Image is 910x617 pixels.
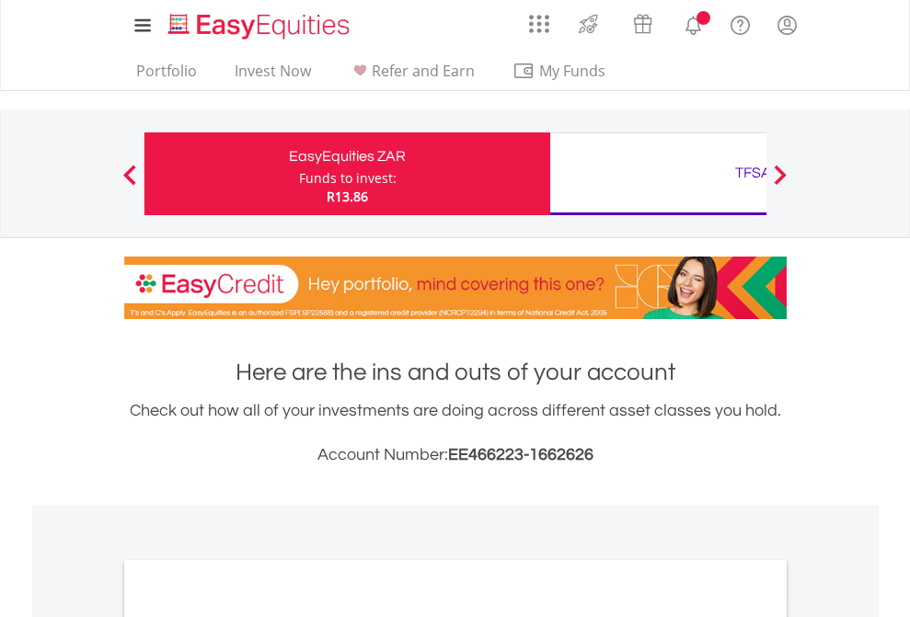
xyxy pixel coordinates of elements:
a: My Profile [764,5,811,45]
a: Home page [161,5,357,41]
a: Refer and Earn [341,62,482,90]
button: Previous [111,174,148,192]
span: Refer and Earn [372,61,475,81]
span: My Funds [513,59,633,83]
span: R13.86 [327,188,368,205]
a: Invest Now [227,62,318,90]
a: Notifications [670,5,717,41]
h3: Account Number: [124,442,787,468]
button: Next [762,174,799,192]
div: Check out how all of your investments are doing across different asset classes you hold. [124,398,787,468]
a: AppsGrid [517,5,561,34]
img: EasyCredit Promotion Banner [124,257,787,319]
img: thrive-v2.svg [573,9,604,39]
span: EE466223-1662626 [448,446,593,463]
div: Funds to invest: [299,169,397,188]
a: Portfolio [129,62,204,90]
a: Vouchers [616,5,670,39]
h1: Here are the ins and outs of your account [124,356,787,389]
div: EasyEquities ZAR [156,143,539,169]
img: vouchers-v2.svg [628,9,658,39]
img: EasyEquities_Logo.png [165,11,357,41]
img: grid-menu-icon.svg [529,14,549,34]
a: FAQ's and Support [717,5,764,41]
